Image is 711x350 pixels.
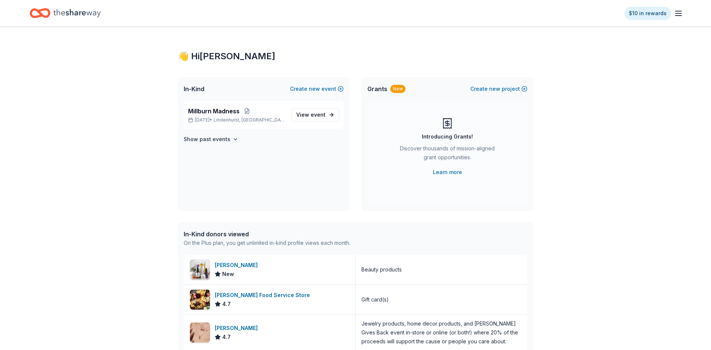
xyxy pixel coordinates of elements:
div: In-Kind donors viewed [184,230,350,239]
div: [PERSON_NAME] [215,261,261,270]
div: 👋 Hi [PERSON_NAME] [178,50,533,62]
a: $10 in rewards [624,7,671,20]
span: Grants [367,84,387,93]
img: Image for Kiehl's [190,260,210,280]
a: Learn more [433,168,462,177]
button: Createnewproject [470,84,527,93]
img: Image for Gordon Food Service Store [190,290,210,310]
span: new [309,84,320,93]
img: Image for Kendra Scott [190,323,210,343]
div: Jewelry products, home decor products, and [PERSON_NAME] Gives Back event in-store or online (or ... [361,319,521,346]
span: 4.7 [222,300,231,309]
span: View [296,110,326,119]
div: Introducing Grants! [422,132,473,141]
div: Discover thousands of mission-aligned grant opportunities. [397,144,498,165]
div: [PERSON_NAME] [215,324,261,333]
span: New [222,270,234,279]
button: Createnewevent [290,84,344,93]
a: View event [291,108,339,121]
a: Home [30,4,101,22]
div: On the Plus plan, you get unlimited in-kind profile views each month. [184,239,350,247]
p: [DATE] • [188,117,286,123]
span: event [311,111,326,118]
button: Show past events [184,135,238,144]
span: new [489,84,500,93]
div: Beauty products [361,265,402,274]
span: 4.7 [222,333,231,341]
h4: Show past events [184,135,230,144]
span: Lindenhurst, [GEOGRAPHIC_DATA] [214,117,286,123]
div: [PERSON_NAME] Food Service Store [215,291,313,300]
div: Gift card(s) [361,295,389,304]
div: New [390,85,405,93]
span: Millburn Madness [188,107,240,116]
span: In-Kind [184,84,204,93]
